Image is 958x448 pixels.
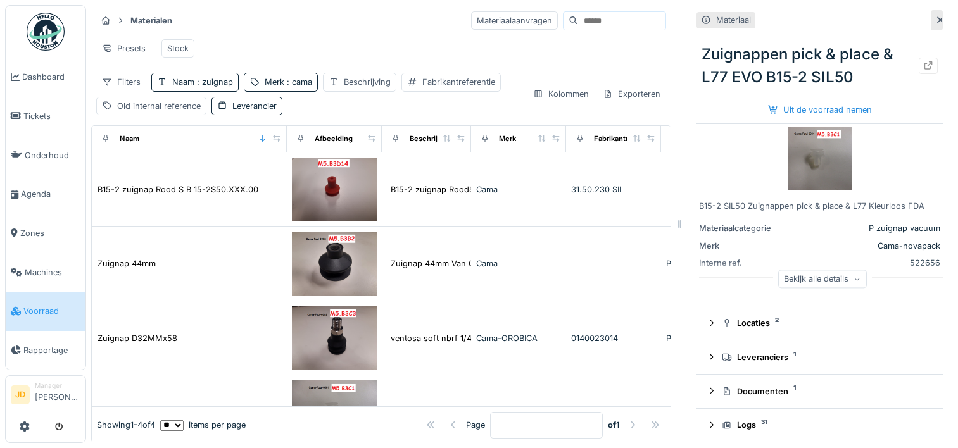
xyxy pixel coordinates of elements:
a: Dashboard [6,58,85,97]
div: Beschrijving [410,134,453,144]
div: Cama [476,258,561,270]
div: items per page [160,419,246,431]
img: Badge_color-CXgf-gQk.svg [27,13,65,51]
div: Manager [35,381,80,390]
div: Exporteren [597,85,666,103]
div: Merk [499,134,516,144]
div: Naam [120,134,139,144]
div: Afbeelding [315,134,353,144]
div: Stock [167,42,189,54]
div: B15-2 SIL50 Zuignappen pick & place & L77 Kleurloos FDA [699,200,940,212]
span: : cama [284,77,312,87]
div: Documenten [722,385,928,397]
span: Onderhoud [25,149,80,161]
a: Zones [6,214,85,253]
span: Voorraad [23,305,80,317]
div: Bekijk alle details [778,270,867,288]
span: Tickets [23,110,80,122]
div: Fabrikantreferentie [422,76,495,88]
a: Rapportage [6,331,85,370]
div: Presets [96,39,151,58]
div: Materiaalcategorie [699,222,794,234]
div: Cama-novapack [799,240,940,252]
div: Filters [96,73,146,91]
div: ventosa soft nbrf 1/4 ma d32x58 Zuignap D32MMx... [391,332,598,344]
div: Leveranciers [722,351,928,363]
summary: Leveranciers1 [702,345,938,369]
span: Dashboard [22,71,80,83]
img: Zuignap 44mm [292,232,377,296]
summary: Logs31 [702,414,938,437]
span: Rapportage [23,344,80,356]
div: P zuignap vacuum [666,258,751,270]
div: Locaties [722,317,928,329]
div: Materiaalaanvragen [471,11,558,30]
div: Leverancier [232,100,277,112]
span: : zuignap [194,77,233,87]
div: P zuignap vacuum [799,222,940,234]
div: P zuignap vacuum [666,332,751,344]
div: B15-2 zuignap RoodS B 15-2S50.XXX.00 -Vorige nr... [391,184,597,196]
div: Beschrijving [344,76,391,88]
div: Zuignap 44mm [98,258,156,270]
strong: Materialen [125,15,177,27]
div: Kolommen [527,85,595,103]
a: Onderhoud [6,135,85,175]
div: Naam [172,76,233,88]
div: Merk [265,76,312,88]
div: Showing 1 - 4 of 4 [97,419,155,431]
a: JD Manager[PERSON_NAME] [11,381,80,411]
div: 31.50.230 SIL [571,184,656,196]
div: Old internal reference [117,100,201,112]
div: Zuignap 44mm Van Cama [391,258,490,270]
summary: Locaties2 [702,311,938,335]
a: Machines [6,252,85,292]
div: Zuignappen pick & place & L77 EVO B15-2 SIL50 [696,38,943,94]
summary: Documenten1 [702,380,938,403]
a: Voorraad [6,292,85,331]
img: B15-2 zuignap Rood S B 15-2S50.XXX.00 [292,158,377,221]
div: Fabrikantreferentie [594,134,660,144]
div: Cama-OROBICA [476,332,561,344]
div: 0140023014 [571,332,656,344]
div: Cama [476,184,561,196]
div: Logs [722,419,928,431]
div: Interne ref. [699,257,794,269]
img: Zuignappen pick & place & L77 EVO B15-2 SIL50 [292,380,377,444]
li: JD [11,385,30,404]
img: Zuignappen pick & place & L77 EVO B15-2 SIL50 [788,127,852,190]
div: Merk [699,240,794,252]
a: Agenda [6,175,85,214]
div: Uit de voorraad nemen [763,101,877,118]
div: Page [466,419,485,431]
img: Zuignap D32MMx58 [292,306,377,370]
span: Agenda [21,188,80,200]
div: Materiaal [716,14,751,26]
div: B15-2 zuignap Rood S B 15-2S50.XXX.00 [98,184,258,196]
div: Zuignap D32MMx58 [98,332,177,344]
span: Zones [20,227,80,239]
a: Tickets [6,97,85,136]
strong: of 1 [608,419,620,431]
div: 522656 [799,257,940,269]
li: [PERSON_NAME] [35,381,80,408]
span: Machines [25,266,80,278]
